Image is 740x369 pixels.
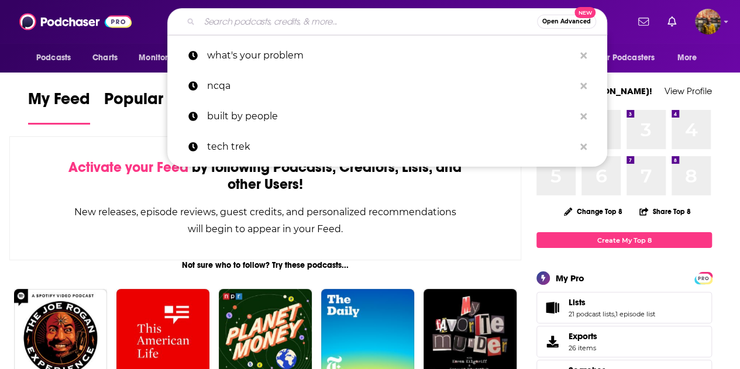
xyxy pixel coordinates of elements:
input: Search podcasts, credits, & more... [199,12,537,31]
a: Exports [536,326,712,357]
button: open menu [669,47,712,69]
span: My Feed [28,89,90,116]
a: My Feed [28,89,90,125]
span: Open Advanced [542,19,591,25]
button: open menu [130,47,195,69]
span: Exports [541,333,564,350]
span: Logged in as hratnayake [695,9,721,35]
a: PRO [696,273,710,282]
span: More [677,50,697,66]
a: Popular Feed [104,89,204,125]
button: Share Top 8 [639,200,691,223]
a: Show notifications dropdown [663,12,681,32]
button: Change Top 8 [557,204,629,219]
span: For Podcasters [598,50,655,66]
div: My Pro [556,273,584,284]
span: Lists [569,297,586,308]
a: tech trek [167,132,607,162]
a: View Profile [665,85,712,96]
span: PRO [696,274,710,282]
p: what's your problem [207,40,574,71]
span: Monitoring [139,50,180,66]
div: Not sure who to follow? Try these podcasts... [9,260,521,270]
div: by following Podcasts, Creators, Lists, and other Users! [68,159,462,193]
div: New releases, episode reviews, guest credits, and personalized recommendations will begin to appe... [68,204,462,237]
a: what's your problem [167,40,607,71]
span: Activate your Feed [68,158,188,176]
a: built by people [167,101,607,132]
img: User Profile [695,9,721,35]
span: 26 items [569,344,597,352]
span: Exports [569,331,597,342]
div: Search podcasts, credits, & more... [167,8,607,35]
a: 1 episode list [615,310,655,318]
button: open menu [28,47,86,69]
a: 21 podcast lists [569,310,614,318]
span: New [574,7,596,18]
a: Show notifications dropdown [634,12,653,32]
span: Lists [536,292,712,323]
span: Charts [92,50,118,66]
button: open menu [591,47,672,69]
a: Charts [85,47,125,69]
span: Podcasts [36,50,71,66]
p: built by people [207,101,574,132]
span: Popular Feed [104,89,204,116]
img: Podchaser - Follow, Share and Rate Podcasts [19,11,132,33]
button: Open AdvancedNew [537,15,596,29]
a: ncqa [167,71,607,101]
p: ncqa [207,71,574,101]
button: Show profile menu [695,9,721,35]
a: Create My Top 8 [536,232,712,248]
span: , [614,310,615,318]
a: Lists [541,299,564,316]
a: Lists [569,297,655,308]
p: tech trek [207,132,574,162]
